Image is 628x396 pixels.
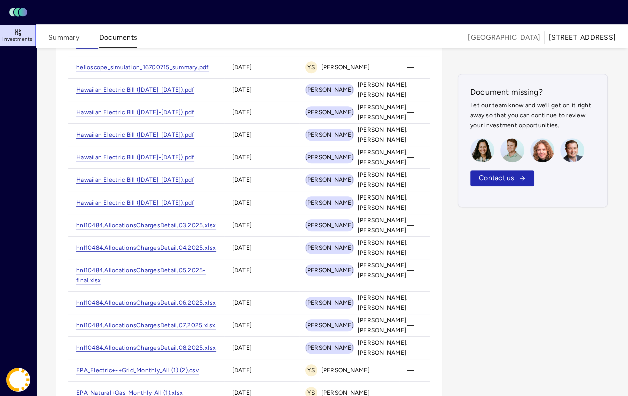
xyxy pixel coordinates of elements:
[76,199,194,207] a: Hawaiian Electric Bill ([DATE]-[DATE]).pdf
[305,129,354,141] span: [PERSON_NAME]
[76,367,199,374] a: EPA_Electric+-+Grid_Monthly_All (1) (2).csv
[76,267,206,284] a: hnl10484.AllocationsChargesDetail.05.2025-final.xlsx
[224,56,299,79] td: [DATE]
[549,32,616,43] div: [STREET_ADDRESS]
[76,244,216,252] a: hnl10484.AllocationsChargesDetail.04.2025.xlsx
[99,32,137,48] button: Documents
[399,191,500,214] td: —
[479,173,515,184] span: Contact us
[321,365,370,375] span: [PERSON_NAME]
[358,125,408,145] span: [PERSON_NAME].[PERSON_NAME]
[6,368,30,392] img: Coast Energy
[470,100,595,130] p: Let our team know and we’ll get on it right away so that you can continue to review your investme...
[224,237,299,259] td: [DATE]
[76,64,209,71] a: helioscope_simulation_16700715_summary.pdf
[224,214,299,237] td: [DATE]
[358,338,408,358] span: [PERSON_NAME].[PERSON_NAME]
[399,101,500,124] td: —
[305,84,354,96] span: [PERSON_NAME]
[399,337,500,359] td: —
[305,242,354,254] span: [PERSON_NAME]
[399,146,500,169] td: —
[48,26,137,48] div: tabs
[224,79,299,101] td: [DATE]
[399,259,500,292] td: —
[224,101,299,124] td: [DATE]
[358,215,408,235] span: [PERSON_NAME].[PERSON_NAME]
[76,86,194,94] a: Hawaiian Electric Bill ([DATE]-[DATE]).pdf
[358,238,408,258] span: [PERSON_NAME].[PERSON_NAME]
[76,176,194,184] a: Hawaiian Electric Bill ([DATE]-[DATE]).pdf
[399,56,500,79] td: —
[305,151,354,163] span: [PERSON_NAME]
[305,319,354,331] span: [PERSON_NAME]
[224,259,299,292] td: [DATE]
[305,342,354,354] span: [PERSON_NAME]
[305,61,317,73] span: YS
[76,131,194,139] a: Hawaiian Electric Bill ([DATE]-[DATE]).pdf
[224,314,299,337] td: [DATE]
[399,169,500,191] td: —
[470,170,534,186] button: Contact us
[76,109,194,116] a: Hawaiian Electric Bill ([DATE]-[DATE]).pdf
[358,80,408,100] span: [PERSON_NAME].[PERSON_NAME]
[305,174,354,186] span: [PERSON_NAME]
[305,297,354,309] span: [PERSON_NAME]
[321,62,370,72] span: [PERSON_NAME]
[399,314,500,337] td: —
[358,192,408,213] span: [PERSON_NAME].[PERSON_NAME]
[399,79,500,101] td: —
[305,106,354,118] span: [PERSON_NAME]
[358,147,408,167] span: [PERSON_NAME].[PERSON_NAME]
[76,222,216,229] a: hnl10484.AllocationsChargesDetail.03.2025.xlsx
[224,359,299,382] td: [DATE]
[358,102,408,122] span: [PERSON_NAME].[PERSON_NAME]
[358,293,408,313] span: [PERSON_NAME].[PERSON_NAME]
[358,315,408,335] span: [PERSON_NAME].[PERSON_NAME]
[468,32,540,43] span: [GEOGRAPHIC_DATA]
[76,154,194,161] a: Hawaiian Electric Bill ([DATE]-[DATE]).pdf
[470,86,595,100] h2: Document missing?
[2,36,32,42] span: Investments
[76,299,216,307] a: hnl10484.AllocationsChargesDetail.06.2025.xlsx
[305,364,317,376] span: YS
[399,237,500,259] td: —
[399,124,500,146] td: —
[224,146,299,169] td: [DATE]
[224,169,299,191] td: [DATE]
[358,170,408,190] span: [PERSON_NAME].[PERSON_NAME]
[305,196,354,209] span: [PERSON_NAME]
[399,359,500,382] td: —
[224,292,299,314] td: [DATE]
[224,337,299,359] td: [DATE]
[358,260,408,280] span: [PERSON_NAME].[PERSON_NAME]
[224,124,299,146] td: [DATE]
[399,214,500,237] td: —
[224,191,299,214] td: [DATE]
[305,219,354,231] span: [PERSON_NAME]
[76,344,216,352] a: hnl10484.AllocationsChargesDetail.08.2025.xlsx
[48,32,79,48] button: Summary
[305,264,354,276] span: [PERSON_NAME]
[399,292,500,314] td: —
[76,322,216,329] a: hnl10484.AllocationsChargesDetail.07.2025.xlsx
